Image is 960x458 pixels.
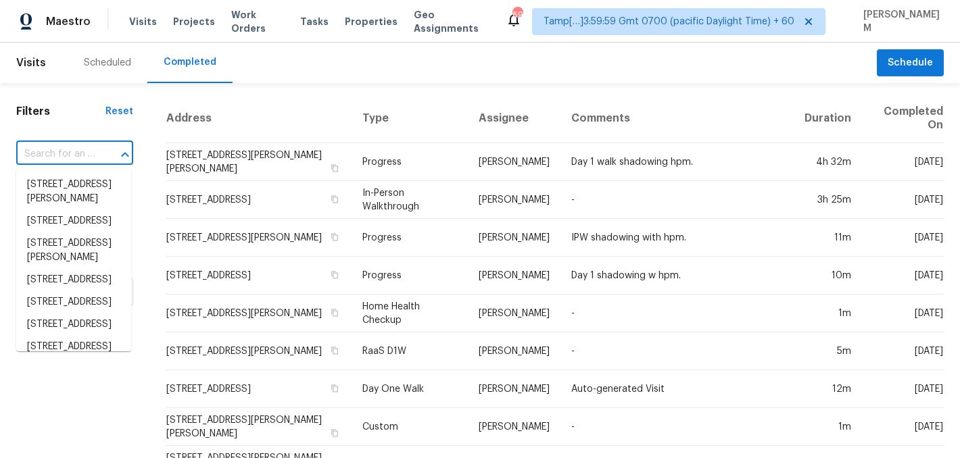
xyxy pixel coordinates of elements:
td: [PERSON_NAME] [468,257,560,295]
td: - [560,295,794,332]
td: 3h 25m [794,181,862,219]
td: 11m [794,219,862,257]
div: Reset [105,105,133,118]
div: 695 [512,8,522,22]
td: [DATE] [862,332,944,370]
td: [STREET_ADDRESS] [166,257,352,295]
td: IPW shadowing with hpm. [560,219,794,257]
td: Progress [352,219,468,257]
li: [STREET_ADDRESS] [16,210,131,232]
li: [STREET_ADDRESS][PERSON_NAME] [16,174,131,210]
div: Scheduled [84,56,131,70]
td: [STREET_ADDRESS][PERSON_NAME] [166,295,352,332]
h1: Filters [16,105,105,118]
td: - [560,408,794,446]
td: 5m [794,332,862,370]
button: Copy Address [329,193,341,205]
td: Day One Walk [352,370,468,408]
span: Projects [173,15,215,28]
button: Copy Address [329,231,341,243]
td: 4h 32m [794,143,862,181]
td: [PERSON_NAME] [468,332,560,370]
td: 1m [794,295,862,332]
td: [STREET_ADDRESS][PERSON_NAME][PERSON_NAME] [166,143,352,181]
li: [STREET_ADDRESS][PERSON_NAME] [16,336,131,372]
td: RaaS D1W [352,332,468,370]
td: [STREET_ADDRESS][PERSON_NAME] [166,332,352,370]
th: Type [352,94,468,143]
td: [DATE] [862,370,944,408]
div: Completed [164,55,216,69]
li: [STREET_ADDRESS] [16,269,131,291]
th: Address [166,94,352,143]
td: [DATE] [862,408,944,446]
input: Search for an address... [16,144,95,165]
button: Copy Address [329,382,341,395]
span: Visits [16,48,46,78]
td: Day 1 walk shadowing hpm. [560,143,794,181]
span: Tamp[…]3:59:59 Gmt 0700 (pacific Daylight Time) + 60 [544,15,794,28]
td: [DATE] [862,295,944,332]
li: [STREET_ADDRESS] [16,313,131,336]
td: [STREET_ADDRESS][PERSON_NAME][PERSON_NAME] [166,408,352,446]
span: Maestro [46,15,91,28]
td: [PERSON_NAME] [468,181,560,219]
td: [STREET_ADDRESS] [166,370,352,408]
td: - [560,332,794,370]
span: Properties [345,15,398,28]
button: Copy Address [329,345,341,357]
td: In-Person Walkthrough [352,181,468,219]
th: Duration [794,94,862,143]
td: Progress [352,257,468,295]
td: 1m [794,408,862,446]
button: Copy Address [329,162,341,174]
td: [DATE] [862,143,944,181]
button: Copy Address [329,307,341,319]
button: Copy Address [329,427,341,439]
span: Tasks [300,17,329,26]
span: [PERSON_NAME] M [858,8,940,35]
li: [STREET_ADDRESS][PERSON_NAME] [16,232,131,269]
td: [PERSON_NAME] [468,370,560,408]
td: [PERSON_NAME] [468,408,560,446]
th: Comments [560,94,794,143]
td: Custom [352,408,468,446]
td: [PERSON_NAME] [468,219,560,257]
td: 12m [794,370,862,408]
td: [STREET_ADDRESS][PERSON_NAME] [166,219,352,257]
span: Visits [129,15,157,28]
td: Progress [352,143,468,181]
li: [STREET_ADDRESS] [16,291,131,313]
td: [DATE] [862,219,944,257]
td: [STREET_ADDRESS] [166,181,352,219]
td: [DATE] [862,181,944,219]
button: Close [116,145,135,164]
td: - [560,181,794,219]
td: Day 1 shadowing w hpm. [560,257,794,295]
td: Home Health Checkup [352,295,468,332]
th: Completed On [862,94,944,143]
td: [PERSON_NAME] [468,143,560,181]
td: [PERSON_NAME] [468,295,560,332]
td: [DATE] [862,257,944,295]
span: Schedule [888,55,933,72]
th: Assignee [468,94,560,143]
span: Work Orders [231,8,284,35]
span: Geo Assignments [414,8,489,35]
button: Schedule [877,49,944,77]
button: Copy Address [329,269,341,281]
td: 10m [794,257,862,295]
td: Auto-generated Visit [560,370,794,408]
